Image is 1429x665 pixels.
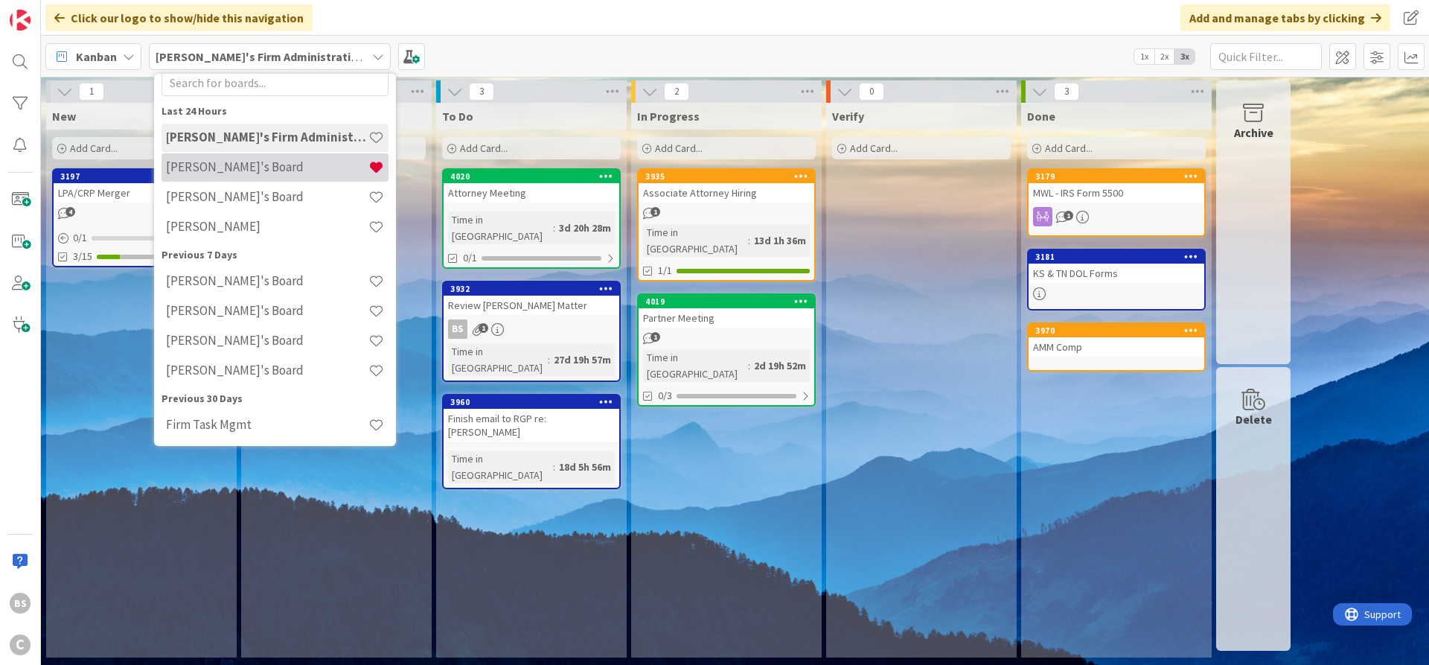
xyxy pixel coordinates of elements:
[448,211,553,244] div: Time in [GEOGRAPHIC_DATA]
[166,363,368,378] h4: [PERSON_NAME]'s Board
[650,332,660,342] span: 1
[162,247,389,263] div: Previous 7 Days
[469,83,494,101] span: 3
[750,232,810,249] div: 13d 1h 36m
[1154,49,1174,64] span: 2x
[444,282,619,296] div: 3932
[166,273,368,288] h4: [PERSON_NAME]'s Board
[748,357,750,374] span: :
[664,83,689,101] span: 2
[1029,183,1204,203] div: MWL - IRS Form 5500
[79,83,104,101] span: 1
[442,109,473,124] span: To Do
[479,323,488,333] span: 1
[637,168,816,281] a: 3935Associate Attorney HiringTime in [GEOGRAPHIC_DATA]:13d 1h 36m1/1
[444,183,619,203] div: Attorney Meeting
[448,343,548,376] div: Time in [GEOGRAPHIC_DATA]
[1174,49,1195,64] span: 3x
[643,224,748,257] div: Time in [GEOGRAPHIC_DATA]
[60,171,229,182] div: 3197
[1064,211,1073,220] span: 1
[650,207,660,217] span: 1
[444,409,619,442] div: Finish email to RGP re: [PERSON_NAME]
[658,388,672,404] span: 0/3
[1027,109,1055,124] span: Done
[639,170,814,183] div: 3935
[10,593,31,614] div: BS
[442,394,621,489] a: 3960Finish email to RGP re: [PERSON_NAME]Time in [GEOGRAPHIC_DATA]:18d 5h 56m
[166,333,368,348] h4: [PERSON_NAME]'s Board
[643,349,748,382] div: Time in [GEOGRAPHIC_DATA]
[54,229,229,247] div: 0/1
[162,104,389,119] div: Last 24 Hours
[637,293,816,407] a: 4019Partner MeetingTime in [GEOGRAPHIC_DATA]:2d 19h 52m0/3
[832,109,864,124] span: Verify
[645,296,814,307] div: 4019
[73,249,92,264] span: 3/15
[166,219,368,234] h4: [PERSON_NAME]
[162,69,389,96] input: Search for boards...
[442,281,621,382] a: 3932Review [PERSON_NAME] MatterBSTime in [GEOGRAPHIC_DATA]:27d 19h 57m
[166,189,368,204] h4: [PERSON_NAME]'s Board
[748,232,750,249] span: :
[1029,250,1204,264] div: 3181
[442,168,621,269] a: 4020Attorney MeetingTime in [GEOGRAPHIC_DATA]:3d 20h 28m0/1
[450,397,619,407] div: 3960
[1029,324,1204,357] div: 3970AMM Comp
[448,319,467,339] div: BS
[1180,4,1390,31] div: Add and manage tabs by clicking
[1235,410,1272,428] div: Delete
[639,170,814,203] div: 3935Associate Attorney Hiring
[1029,170,1204,183] div: 3179
[1027,249,1206,311] a: 3181KS & TN DOL Forms
[76,48,117,66] span: Kanban
[463,250,477,266] span: 0/1
[10,10,31,31] img: Visit kanbanzone.com
[550,351,615,368] div: 27d 19h 57m
[639,308,814,328] div: Partner Meeting
[658,263,672,279] span: 1/1
[1029,264,1204,283] div: KS & TN DOL Forms
[45,4,313,31] div: Click our logo to show/hide this navigation
[70,141,118,155] span: Add Card...
[450,171,619,182] div: 4020
[1029,170,1204,203] div: 3179MWL - IRS Form 5500
[1054,83,1079,101] span: 3
[850,141,898,155] span: Add Card...
[1029,324,1204,337] div: 3970
[54,170,229,203] div: 3197LPA/CRP Merger
[553,459,555,475] span: :
[1035,325,1204,336] div: 3970
[859,83,884,101] span: 0
[1035,252,1204,262] div: 3181
[65,207,75,217] span: 4
[645,171,814,182] div: 3935
[166,130,368,144] h4: [PERSON_NAME]'s Firm Administration Board
[1234,124,1273,141] div: Archive
[444,319,619,339] div: BS
[54,170,229,183] div: 3197
[637,109,700,124] span: In Progress
[1029,250,1204,283] div: 3181KS & TN DOL Forms
[52,109,76,124] span: New
[1210,43,1322,70] input: Quick Filter...
[1027,322,1206,372] a: 3970AMM Comp
[54,183,229,203] div: LPA/CRP Merger
[1029,337,1204,357] div: AMM Comp
[639,295,814,328] div: 4019Partner Meeting
[52,168,231,267] a: 3197LPA/CRP Merger0/13/15
[750,357,810,374] div: 2d 19h 52m
[444,395,619,409] div: 3960
[655,141,703,155] span: Add Card...
[553,220,555,236] span: :
[460,141,508,155] span: Add Card...
[555,220,615,236] div: 3d 20h 28m
[639,295,814,308] div: 4019
[1134,49,1154,64] span: 1x
[555,459,615,475] div: 18d 5h 56m
[444,395,619,442] div: 3960Finish email to RGP re: [PERSON_NAME]
[444,296,619,315] div: Review [PERSON_NAME] Matter
[1045,141,1093,155] span: Add Card...
[73,230,87,246] span: 0 / 1
[450,284,619,294] div: 3932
